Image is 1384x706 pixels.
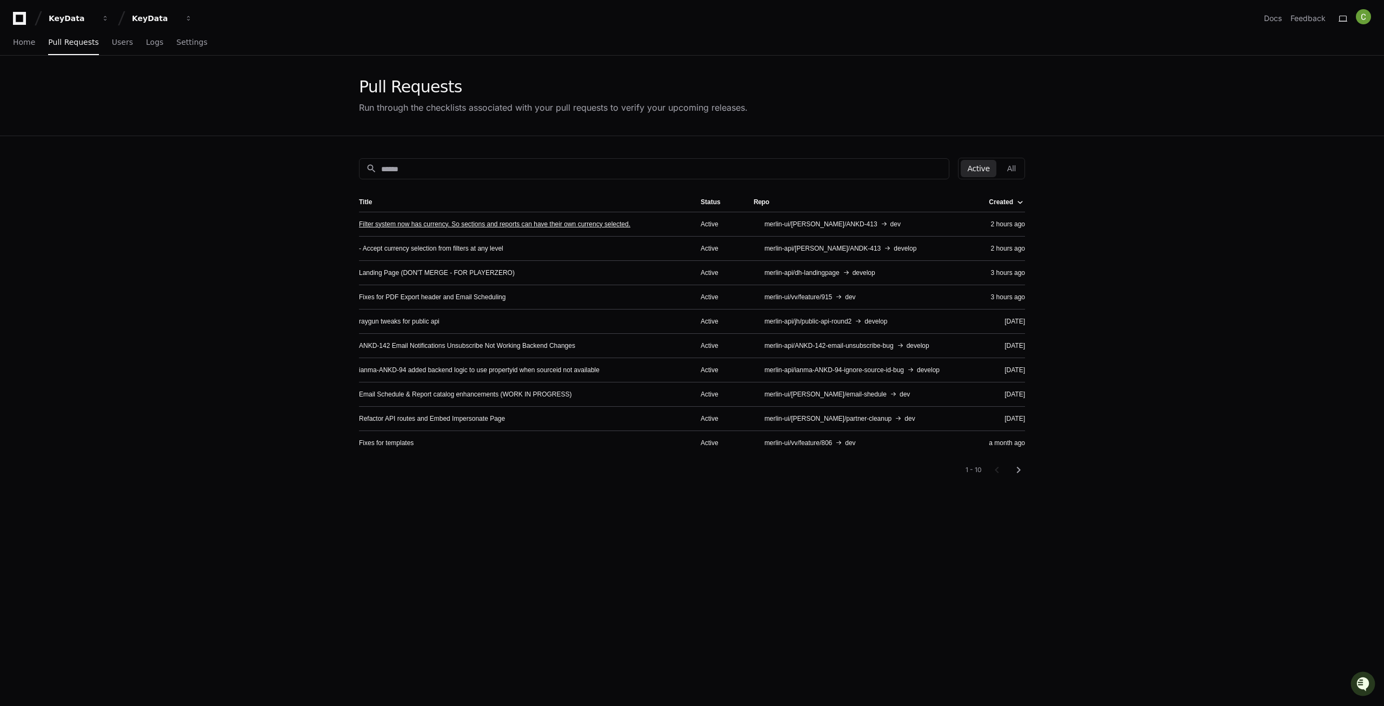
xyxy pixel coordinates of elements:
iframe: Open customer support [1349,670,1379,700]
div: Active [701,220,736,228]
div: [DATE] [983,390,1025,399]
div: We're available if you need us! [37,91,137,100]
a: ANKD-142 Email Notifications Unsubscribe Not Working Backend Changes [359,341,575,350]
div: Title [359,198,372,206]
div: Active [701,293,736,301]
span: dev [845,439,855,447]
span: merlin-api/jh/public-api-round2 [764,317,851,326]
div: 2 hours ago [983,220,1025,228]
span: merlin-api/ianma-ANKD-94-ignore-source-id-bug [764,366,904,374]
div: Active [701,390,736,399]
div: Created [989,198,1023,206]
span: merlin-api/ANKD-142-email-unsubscribe-bug [764,341,894,350]
span: develop [907,341,929,350]
span: develop [894,244,916,253]
div: Active [701,244,736,253]
div: 3 hours ago [983,293,1025,301]
img: PlayerZero [11,11,32,32]
span: Pylon [108,113,131,122]
div: Pull Requests [359,77,748,97]
a: Users [112,30,133,55]
a: - Accept currency selection from filters at any level [359,244,503,253]
mat-icon: chevron_right [1012,463,1025,476]
div: Active [701,317,736,326]
div: KeyData [49,13,95,24]
div: Created [989,198,1013,206]
div: Active [701,341,736,350]
button: Feedback [1290,13,1326,24]
div: KeyData [132,13,178,24]
span: dev [890,220,901,228]
mat-icon: search [366,163,377,174]
div: Active [701,439,736,447]
button: Start new chat [184,84,197,97]
a: Powered byPylon [76,113,131,122]
a: Fixes for PDF Export header and Email Scheduling [359,293,505,301]
span: dev [904,414,915,423]
div: [DATE] [983,366,1025,374]
div: Active [701,414,736,423]
span: Users [112,39,133,45]
div: Status [701,198,721,206]
span: Home [13,39,35,45]
span: merlin-ui/[PERSON_NAME]/ANKD-413 [764,220,877,228]
div: Active [701,268,736,277]
a: Filter system now has currency. So sections and reports can have their own currency selected. [359,220,630,228]
div: Welcome [11,43,197,60]
img: 1756235613930-3d25f9e4-fa56-45dd-b3ad-e072dfbd1548 [11,80,30,100]
div: Title [359,198,683,206]
div: 3 hours ago [983,268,1025,277]
a: Logs [146,30,163,55]
button: Active [961,160,996,177]
a: Settings [176,30,207,55]
div: [DATE] [983,414,1025,423]
button: All [1001,160,1022,177]
span: develop [864,317,887,326]
a: Pull Requests [48,30,98,55]
a: raygun tweaks for public api [359,317,440,326]
button: KeyData [128,9,197,28]
div: 1 - 10 [966,466,982,474]
span: Logs [146,39,163,45]
button: KeyData [44,9,114,28]
div: Active [701,366,736,374]
div: Status [701,198,736,206]
th: Repo [745,192,975,212]
a: Docs [1264,13,1282,24]
span: develop [917,366,940,374]
div: [DATE] [983,317,1025,326]
a: Refactor API routes and Embed Impersonate Page [359,414,505,423]
span: Settings [176,39,207,45]
div: 2 hours ago [983,244,1025,253]
a: Home [13,30,35,55]
div: Run through the checklists associated with your pull requests to verify your upcoming releases. [359,101,748,114]
div: a month ago [983,439,1025,447]
span: develop [853,268,875,277]
span: dev [845,293,855,301]
div: [DATE] [983,341,1025,350]
span: merlin-ui/vv/feature/915 [764,293,832,301]
span: merlin-api/dh-landingpage [764,268,840,277]
span: merlin-ui/[PERSON_NAME]/email-shedule [764,390,887,399]
span: merlin-ui/[PERSON_NAME]/partner-cleanup [764,414,891,423]
a: Landing Page (DON'T MERGE - FOR PLAYERZERO) [359,268,515,277]
a: ianma-ANKD-94 added backend logic to use propertyid when sourceid not available [359,366,600,374]
span: merlin-ui/vv/feature/806 [764,439,832,447]
span: Pull Requests [48,39,98,45]
a: Email Schedule & Report catalog enhancements (WORK IN PROGRESS) [359,390,572,399]
img: ACg8ocIMhgArYgx6ZSQUNXU5thzs6UsPf9rb_9nFAWwzqr8JC4dkNA=s96-c [1356,9,1371,24]
span: dev [900,390,910,399]
div: Start new chat [37,80,177,91]
span: merlin-api/[PERSON_NAME]/ANDK-413 [764,244,881,253]
a: Fixes for templates [359,439,414,447]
